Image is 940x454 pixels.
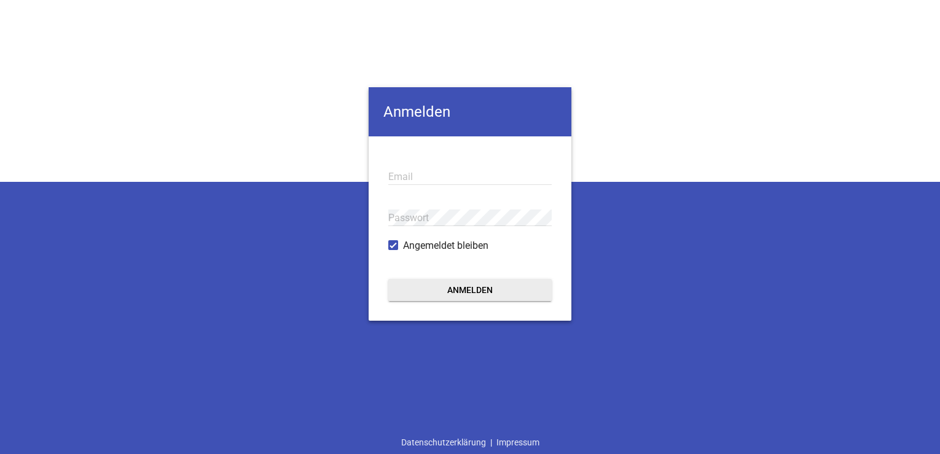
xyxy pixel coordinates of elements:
[403,238,488,253] span: Angemeldet bleiben
[397,431,490,454] a: Datenschutzerklärung
[492,431,544,454] a: Impressum
[397,431,544,454] div: |
[388,279,552,301] button: Anmelden
[369,87,571,136] h4: Anmelden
